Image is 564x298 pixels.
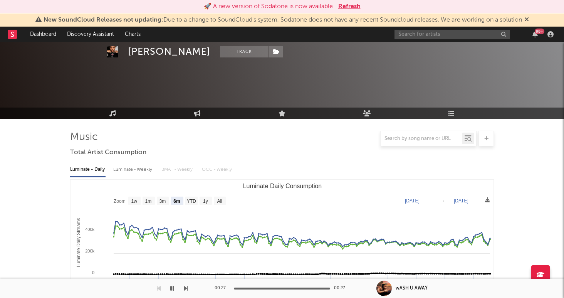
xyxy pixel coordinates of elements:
button: 99+ [532,31,538,37]
div: 00:27 [215,284,230,293]
span: Dismiss [524,17,529,23]
text: 2. Jun [296,278,308,283]
button: Refresh [338,2,361,11]
div: 00:27 [334,284,349,293]
text: 7. Apr [182,278,193,283]
input: Search for artists [394,30,510,39]
text: 14. [DATE] [378,278,398,283]
text: 400k [85,227,94,232]
text: 16. Jun [324,278,337,283]
span: Total Artist Consumption [70,148,146,157]
text: 10. Mar [123,278,138,283]
input: Search by song name or URL [381,136,462,142]
text: 200k [85,249,94,253]
span: : Due to a change to SoundCloud's system, Sodatone does not have any recent Soundcloud releases. ... [44,17,522,23]
text: 3m [159,199,166,204]
text: YTD [187,199,196,204]
div: Luminate - Weekly [113,163,154,176]
div: Luminate - Daily [70,163,106,176]
text: 30. Jun [352,278,366,283]
text: 1m [145,199,152,204]
text: [DATE] [454,198,468,204]
text: 5. May [238,278,251,283]
div: 🚀 A new version of Sodatone is now available. [204,2,334,11]
text: 24. Mar [151,278,166,283]
text: All [217,199,222,204]
a: Dashboard [25,27,62,42]
text: 19. May [266,278,281,283]
text: Luminate Daily Consumption [243,183,322,189]
text: Luminate Daily Streams [76,218,81,267]
a: Charts [119,27,146,42]
button: Track [220,46,268,57]
div: 99 + [535,29,544,34]
text: 21. Apr [209,278,223,283]
div: [PERSON_NAME] [128,46,210,57]
text: 0 [92,270,94,275]
a: Discovery Assistant [62,27,119,42]
text: 11. Aug [438,278,452,283]
div: wASH U AWAY [396,285,428,292]
text: 25. Aug [467,278,481,283]
text: [DATE] [405,198,420,204]
text: 1w [131,199,138,204]
text: Zoom [114,199,126,204]
text: 28. [DATE] [406,278,426,283]
span: New SoundCloud Releases not updating [44,17,161,23]
text: 6m [173,199,180,204]
text: 1y [203,199,208,204]
text: → [441,198,445,204]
